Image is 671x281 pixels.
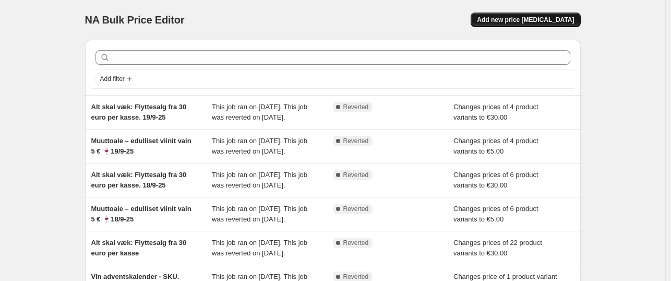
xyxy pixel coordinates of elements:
[91,171,187,189] span: Alt skal væk: Flyttesalg fra 30 euro per kasse. 18/9-25
[343,239,369,247] span: Reverted
[453,205,538,223] span: Changes prices of 6 product variants to €5.00
[343,103,369,111] span: Reverted
[212,137,307,155] span: This job ran on [DATE]. This job was reverted on [DATE].
[91,137,191,155] span: Muuttoale – edulliset viinit vain 5 € 🍷19/9-25
[85,14,185,26] span: NA Bulk Price Editor
[343,205,369,213] span: Reverted
[471,13,580,27] button: Add new price [MEDICAL_DATA]
[91,239,187,257] span: Alt skal væk: Flyttesalg fra 30 euro per kasse
[212,171,307,189] span: This job ran on [DATE]. This job was reverted on [DATE].
[100,75,125,83] span: Add filter
[343,171,369,179] span: Reverted
[212,103,307,121] span: This job ran on [DATE]. This job was reverted on [DATE].
[343,137,369,145] span: Reverted
[212,205,307,223] span: This job ran on [DATE]. This job was reverted on [DATE].
[91,205,191,223] span: Muuttoale – edulliset viinit vain 5 € 🍷18/9-25
[477,16,574,24] span: Add new price [MEDICAL_DATA]
[453,171,538,189] span: Changes prices of 6 product variants to €30.00
[453,103,538,121] span: Changes prices of 4 product variants to €30.00
[453,137,538,155] span: Changes prices of 4 product variants to €5.00
[453,239,542,257] span: Changes prices of 22 product variants to €30.00
[343,273,369,281] span: Reverted
[95,73,137,85] button: Add filter
[91,103,187,121] span: Alt skal væk: Flyttesalg fra 30 euro per kasse. 19/9-25
[212,239,307,257] span: This job ran on [DATE]. This job was reverted on [DATE].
